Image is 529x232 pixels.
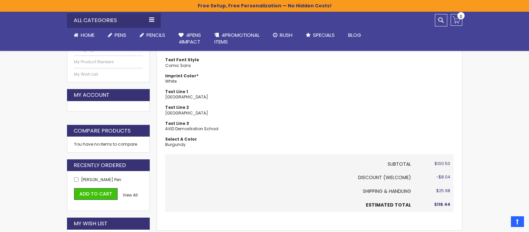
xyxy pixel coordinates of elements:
[436,174,450,180] span: -$8.04
[165,63,234,68] dd: Comic Sans
[266,28,299,43] a: Rush
[280,31,292,38] span: Rush
[165,121,234,126] dt: Text Line 3
[165,154,414,171] th: Subtotal
[123,192,138,198] span: View All
[165,110,234,116] dd: [GEOGRAPHIC_DATA]
[146,31,165,38] span: Pencils
[434,202,450,207] span: $118.44
[133,28,172,43] a: Pencils
[165,94,234,100] dd: [GEOGRAPHIC_DATA]
[165,171,414,184] th: Discount (welcome)
[214,31,260,45] span: 4PROMOTIONAL ITEMS
[366,202,411,208] strong: Estimated Total
[79,190,112,197] span: Add to Cart
[74,220,108,227] strong: My Wish List
[74,162,126,169] strong: Recently Ordered
[460,13,462,20] span: 0
[237,27,344,154] td: [PERSON_NAME]-[GEOGRAPHIC_DATA]
[474,214,529,232] iframe: Google Customer Reviews
[172,28,208,50] a: 4Pens4impact
[451,14,462,26] a: 0
[74,72,143,77] a: My Wish List
[179,31,201,45] span: 4Pens 4impact
[101,28,133,43] a: Pens
[313,31,335,38] span: Specials
[81,177,121,182] a: [PERSON_NAME] Pen
[165,73,234,79] dt: Imprint Color*
[74,127,131,135] strong: Compare Products
[435,161,450,166] span: $100.50
[341,28,368,43] a: Blog
[165,105,234,110] dt: Text Line 2
[81,31,94,38] span: Home
[74,188,118,200] button: Add to Cart
[165,137,234,142] dt: Select A Color
[67,137,150,152] div: You have no items to compare.
[74,59,143,65] a: My Product Reviews
[165,126,234,132] dd: AVID Demostration School
[67,13,161,28] div: All Categories
[123,192,138,198] a: View All
[165,184,414,198] th: Shipping & Handling
[348,31,361,38] span: Blog
[115,31,126,38] span: Pens
[74,91,110,99] strong: My Account
[436,188,450,194] span: $25.98
[165,57,234,63] dt: Text Font Style
[165,89,234,94] dt: Text Line 1
[67,28,101,43] a: Home
[165,142,234,147] dd: Burgundy
[165,79,234,84] dd: White
[208,28,266,50] a: 4PROMOTIONALITEMS
[299,28,341,43] a: Specials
